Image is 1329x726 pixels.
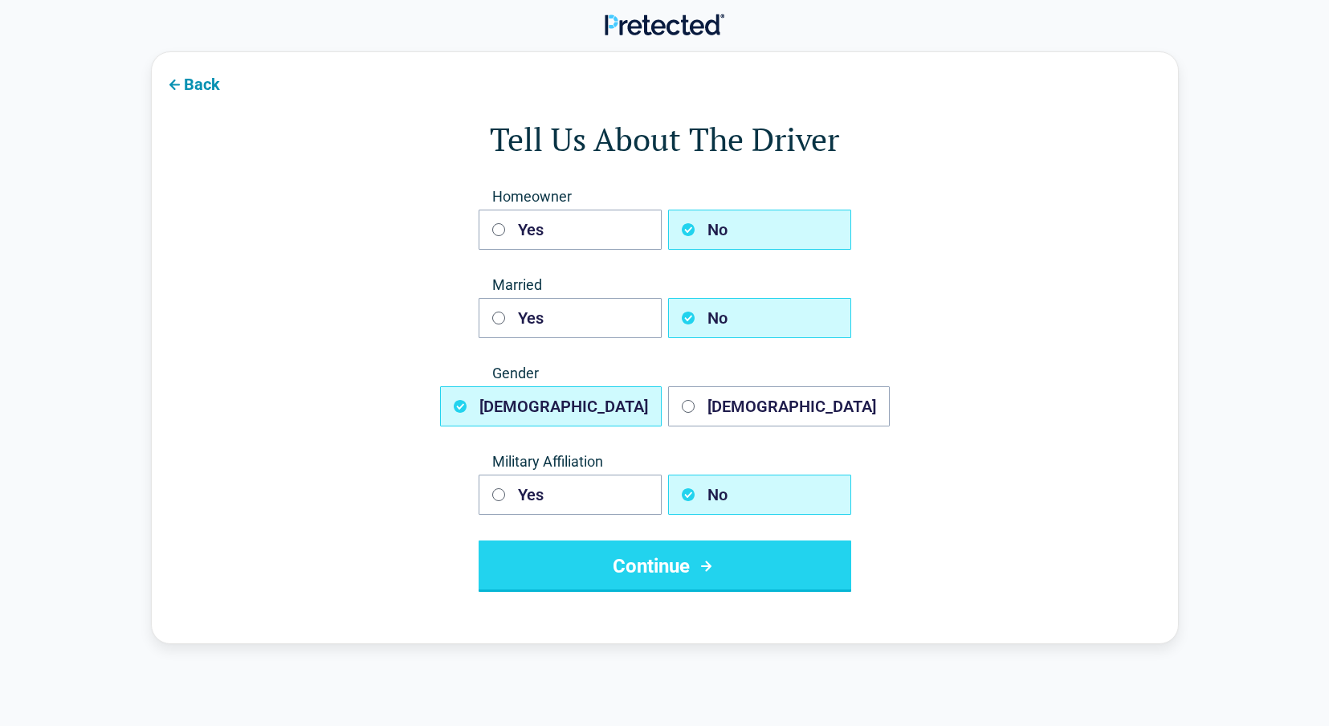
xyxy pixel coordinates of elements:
[152,65,233,101] button: Back
[479,275,851,295] span: Married
[668,386,890,426] button: [DEMOGRAPHIC_DATA]
[668,298,851,338] button: No
[479,364,851,383] span: Gender
[479,298,662,338] button: Yes
[440,386,662,426] button: [DEMOGRAPHIC_DATA]
[668,475,851,515] button: No
[216,116,1114,161] h1: Tell Us About The Driver
[668,210,851,250] button: No
[479,187,851,206] span: Homeowner
[479,210,662,250] button: Yes
[479,540,851,592] button: Continue
[479,452,851,471] span: Military Affiliation
[479,475,662,515] button: Yes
